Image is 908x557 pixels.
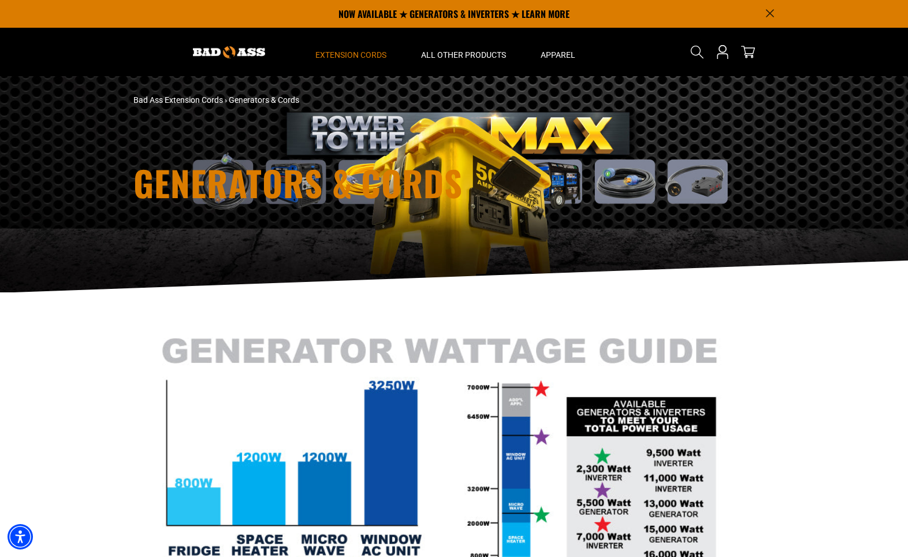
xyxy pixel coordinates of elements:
h1: Generators & Cords [133,165,555,200]
span: › [225,95,227,105]
span: Generators & Cords [229,95,299,105]
img: Bad Ass Extension Cords [193,46,265,58]
summary: Search [688,43,706,61]
summary: Apparel [523,28,593,76]
summary: All Other Products [404,28,523,76]
summary: Extension Cords [298,28,404,76]
nav: breadcrumbs [133,94,555,106]
a: cart [739,45,757,59]
div: Accessibility Menu [8,524,33,549]
span: All Other Products [421,50,506,60]
a: Bad Ass Extension Cords [133,95,223,105]
a: Open this option [713,28,732,76]
span: Extension Cords [315,50,386,60]
span: Apparel [541,50,575,60]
